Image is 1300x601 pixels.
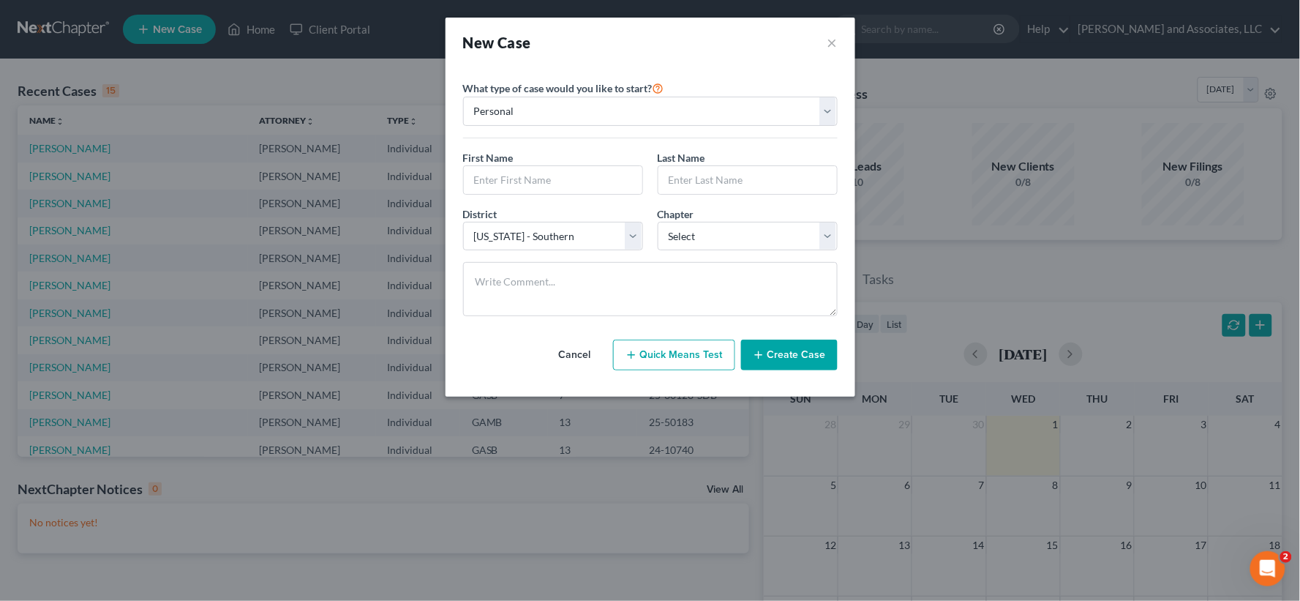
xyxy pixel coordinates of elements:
[463,152,514,164] span: First Name
[463,34,531,51] strong: New Case
[827,32,838,53] button: ×
[1280,551,1292,563] span: 2
[613,340,735,370] button: Quick Means Test
[463,208,497,220] span: District
[741,340,838,370] button: Create Case
[658,208,694,220] span: Chapter
[543,340,607,370] button: Cancel
[1250,551,1285,586] iframe: Intercom live chat
[658,152,705,164] span: Last Name
[658,166,837,194] input: Enter Last Name
[464,166,642,194] input: Enter First Name
[463,79,664,97] label: What type of case would you like to start?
